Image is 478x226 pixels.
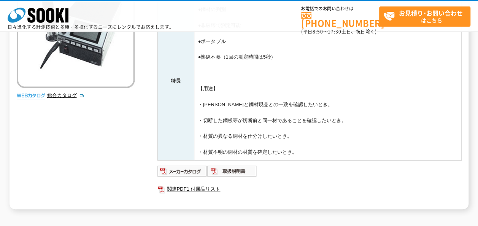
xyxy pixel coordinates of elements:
img: メーカーカタログ [157,165,207,177]
a: メーカーカタログ [157,170,207,176]
img: webカタログ [17,92,45,99]
span: 8:50 [313,28,323,35]
img: 取扱説明書 [207,165,257,177]
a: お見積り･お問い合わせはこちら [379,6,470,27]
td: ●鋼材の判別 ●非破壊で測定可能 ●ポータブル ●熟練不要（1回の測定時間は5秒） 【用途】 ・[PERSON_NAME]と鋼材現品との一致を確認したいとき。 ・切断した鋼板等が切断前と同一材で... [194,2,461,160]
span: はこちら [383,7,470,26]
a: 取扱説明書 [207,170,257,176]
a: 総合カタログ [47,92,84,98]
p: 日々進化する計測技術と多種・多様化するニーズにレンタルでお応えします。 [8,25,174,29]
th: 特長 [157,2,194,160]
span: (平日 ～ 土日、祝日除く) [301,28,376,35]
a: [PHONE_NUMBER] [301,12,379,27]
a: 関連PDF1 付属品リスト [157,184,462,194]
span: 17:30 [328,28,341,35]
strong: お見積り･お問い合わせ [399,8,463,18]
span: お電話でのお問い合わせは [301,6,379,11]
